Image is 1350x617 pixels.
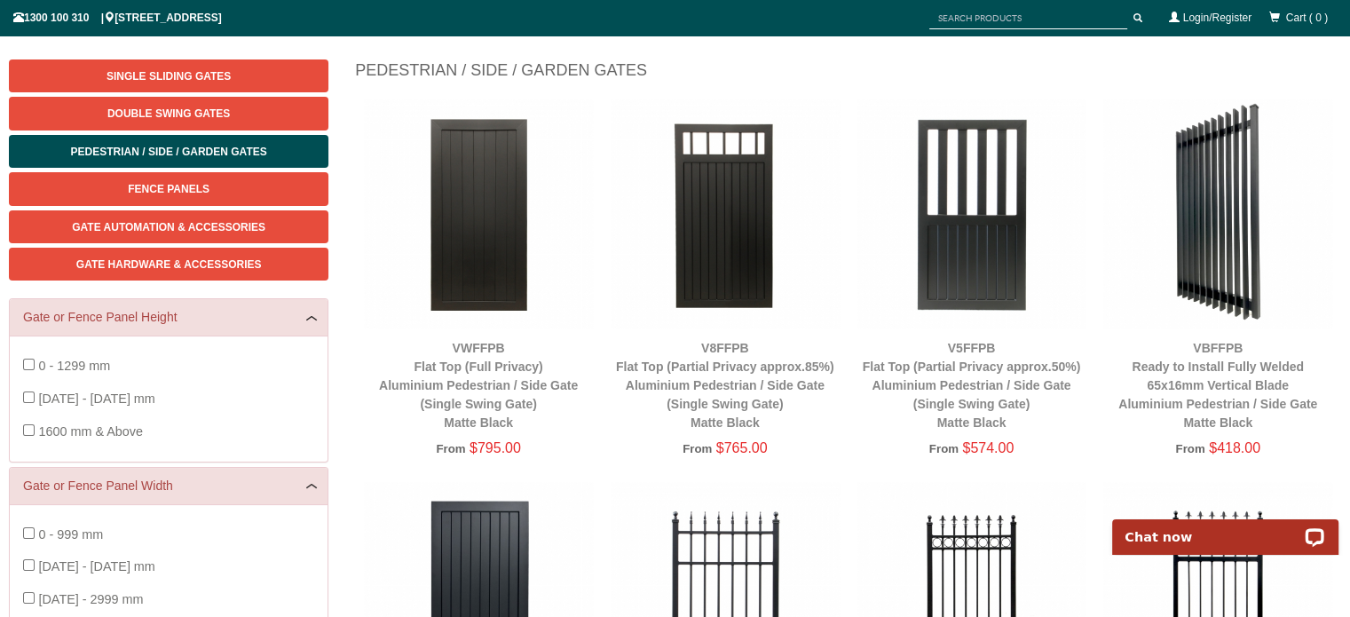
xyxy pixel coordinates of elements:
[355,59,1341,91] h1: Pedestrian / Side / Garden Gates
[436,442,465,455] span: From
[379,341,578,430] a: VWFFPBFlat Top (Full Privacy)Aluminium Pedestrian / Side Gate (Single Swing Gate)Matte Black
[929,7,1127,29] input: SEARCH PRODUCTS
[9,135,328,168] a: Pedestrian / Side / Garden Gates
[9,172,328,205] a: Fence Panels
[9,97,328,130] a: Double Swing Gates
[13,12,222,24] span: 1300 100 310 | [STREET_ADDRESS]
[72,221,265,233] span: Gate Automation & Accessories
[76,258,262,271] span: Gate Hardware & Accessories
[1175,442,1204,455] span: From
[38,424,143,439] span: 1600 mm & Above
[863,341,1081,430] a: V5FFPBFlat Top (Partial Privacy approx.50%)Aluminium Pedestrian / Side Gate (Single Swing Gate)Ma...
[1183,12,1251,24] a: Login/Register
[962,440,1014,455] span: $574.00
[38,392,154,406] span: [DATE] - [DATE] mm
[616,341,834,430] a: V8FFPBFlat Top (Partial Privacy approx.85%)Aluminium Pedestrian / Side Gate (Single Swing Gate)Ma...
[1286,12,1328,24] span: Cart ( 0 )
[38,527,103,542] span: 0 - 999 mm
[470,440,521,455] span: $795.00
[929,442,959,455] span: From
[683,442,712,455] span: From
[38,359,110,373] span: 0 - 1299 mm
[38,559,154,573] span: [DATE] - [DATE] mm
[71,146,267,158] span: Pedestrian / Side / Garden Gates
[23,477,314,495] a: Gate or Fence Panel Width
[1209,440,1260,455] span: $418.00
[107,70,231,83] span: Single Sliding Gates
[23,308,314,327] a: Gate or Fence Panel Height
[9,59,328,92] a: Single Sliding Gates
[9,248,328,281] a: Gate Hardware & Accessories
[364,99,593,328] img: VWFFPB - Flat Top (Full Privacy) - Aluminium Pedestrian / Side Gate (Single Swing Gate) - Matte B...
[107,107,230,120] span: Double Swing Gates
[857,99,1086,328] img: V5FFPB - Flat Top (Partial Privacy approx.50%) - Aluminium Pedestrian / Side Gate (Single Swing G...
[38,592,143,606] span: [DATE] - 2999 mm
[128,183,209,195] span: Fence Panels
[9,210,328,243] a: Gate Automation & Accessories
[716,440,768,455] span: $765.00
[1118,341,1317,430] a: VBFFPBReady to Install Fully Welded 65x16mm Vertical BladeAluminium Pedestrian / Side GateMatte B...
[611,99,840,328] img: V8FFPB - Flat Top (Partial Privacy approx.85%) - Aluminium Pedestrian / Side Gate (Single Swing G...
[1103,99,1332,328] img: VBFFPB - Ready to Install Fully Welded 65x16mm Vertical Blade - Aluminium Pedestrian / Side Gate ...
[1101,499,1350,555] iframe: LiveChat chat widget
